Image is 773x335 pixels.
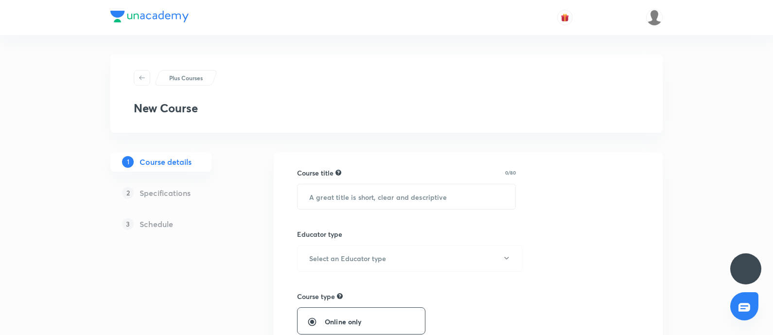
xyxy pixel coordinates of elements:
a: Company Logo [110,11,189,25]
div: A great title is short, clear and descriptive [335,168,341,177]
p: Plus Courses [169,73,203,82]
h6: Educator type [297,229,342,239]
img: ttu [740,263,752,275]
div: A hybrid course can have a mix of online and offline classes. These courses will have restricted ... [337,292,343,300]
p: 3 [122,218,134,230]
span: Online only [325,317,362,327]
img: avatar [561,13,569,22]
button: Select an Educator type [297,245,523,272]
h6: Course type [297,291,335,301]
h5: Course details [140,156,192,168]
p: 1 [122,156,134,168]
h5: Schedule [140,218,173,230]
p: 0/80 [505,170,516,175]
button: avatar [557,10,573,25]
input: A great title is short, clear and descriptive [298,184,515,209]
h6: Select an Educator type [309,253,386,264]
h5: Specifications [140,187,191,199]
p: 2 [122,187,134,199]
h3: New Course [134,101,198,115]
h6: Course title [297,168,334,178]
img: Piali K [646,9,663,26]
img: Company Logo [110,11,189,22]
